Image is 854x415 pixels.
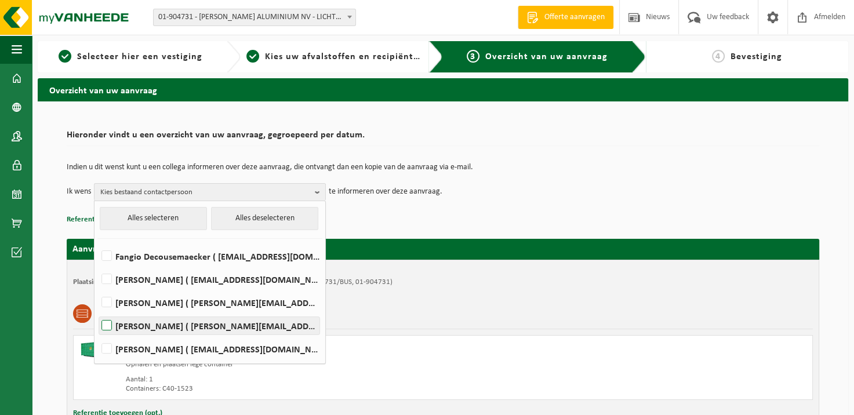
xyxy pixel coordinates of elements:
span: Kies bestaand contactpersoon [100,184,310,201]
button: Referentie toevoegen (opt.) [67,212,156,227]
button: Alles deselecteren [211,207,318,230]
div: Containers: C40-1523 [126,384,489,394]
span: Kies uw afvalstoffen en recipiënten [265,52,424,61]
label: [PERSON_NAME] ( [EMAIL_ADDRESS][DOMAIN_NAME] ) [99,271,319,288]
strong: Aanvraag voor [DATE] [72,245,159,254]
div: Aantal: 1 [126,375,489,384]
span: Bevestiging [731,52,782,61]
strong: Plaatsingsadres: [73,278,123,286]
span: Selecteer hier een vestiging [77,52,202,61]
span: 1 [59,50,71,63]
button: Kies bestaand contactpersoon [94,183,326,201]
label: [PERSON_NAME] ( [PERSON_NAME][EMAIL_ADDRESS][DOMAIN_NAME] ) [99,317,319,334]
span: 01-904731 - REMI CLAEYS ALUMINIUM NV - LICHTERVELDE [154,9,355,26]
p: Ik wens [67,183,91,201]
p: Indien u dit wenst kunt u een collega informeren over deze aanvraag, die ontvangt dan een kopie v... [67,163,819,172]
span: Overzicht van uw aanvraag [485,52,608,61]
a: Offerte aanvragen [518,6,613,29]
a: 1Selecteer hier een vestiging [43,50,217,64]
h2: Hieronder vindt u een overzicht van uw aanvraag, gegroepeerd per datum. [67,130,819,146]
h2: Overzicht van uw aanvraag [38,78,848,101]
span: 4 [712,50,725,63]
label: [PERSON_NAME] ( [PERSON_NAME][EMAIL_ADDRESS][DOMAIN_NAME] ) [99,294,319,311]
label: Fangio Decousemaecker ( [EMAIL_ADDRESS][DOMAIN_NAME] ) [99,247,319,265]
p: te informeren over deze aanvraag. [329,183,442,201]
button: Alles selecteren [100,207,207,230]
img: HK-XC-40-GN-00.png [79,341,114,359]
a: 2Kies uw afvalstoffen en recipiënten [246,50,420,64]
span: 3 [467,50,479,63]
span: Offerte aanvragen [542,12,608,23]
span: 2 [246,50,259,63]
label: [PERSON_NAME] ( [EMAIL_ADDRESS][DOMAIN_NAME] ) [99,340,319,358]
span: 01-904731 - REMI CLAEYS ALUMINIUM NV - LICHTERVELDE [153,9,356,26]
div: Ophalen en plaatsen lege container [126,360,489,369]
